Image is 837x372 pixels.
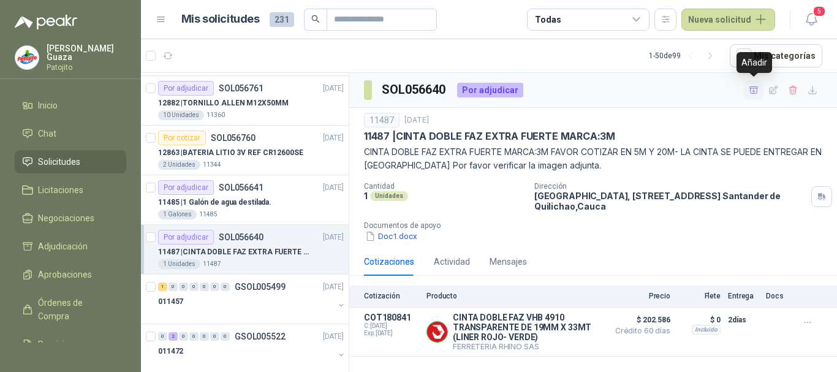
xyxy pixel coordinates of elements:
[158,259,200,269] div: 1 Unidades
[678,292,721,300] p: Flete
[364,113,400,127] div: 11487
[692,325,721,335] div: Incluido
[158,329,346,368] a: 0 2 0 0 0 0 0 GSOL005522[DATE] 011472
[364,221,832,230] p: Documentos de apoyo
[47,64,126,71] p: Patojito
[169,283,178,291] div: 0
[189,283,199,291] div: 0
[219,183,263,192] p: SOL056641
[434,255,470,268] div: Actividad
[169,332,178,341] div: 2
[364,313,419,322] p: COT180841
[211,134,256,142] p: SOL056760
[364,292,419,300] p: Cotización
[235,332,286,341] p: GSOL005522
[200,332,209,341] div: 0
[158,131,206,145] div: Por cotizar
[364,330,419,337] span: Exp: [DATE]
[206,110,225,120] p: 11360
[158,246,311,258] p: 11487 | CINTA DOBLE FAZ EXTRA FUERTE MARCA:3M
[15,150,126,173] a: Solicitudes
[457,83,523,97] div: Por adjudicar
[364,322,419,330] span: C: [DATE]
[323,331,344,343] p: [DATE]
[323,232,344,243] p: [DATE]
[38,240,88,253] span: Adjudicación
[158,346,183,357] p: 011472
[681,9,775,31] button: Nueva solicitud
[38,296,115,323] span: Órdenes de Compra
[158,296,183,308] p: 011457
[453,313,602,342] p: CINTA DOBLE FAZ VHB 4910 TRANSPARENTE DE 19MM X 33MT (LINER ROJO- VERDE)
[179,283,188,291] div: 0
[311,15,320,23] span: search
[38,127,56,140] span: Chat
[490,255,527,268] div: Mensajes
[158,160,200,170] div: 2 Unidades
[210,283,219,291] div: 0
[323,182,344,194] p: [DATE]
[649,46,720,66] div: 1 - 50 de 99
[189,332,199,341] div: 0
[609,292,670,300] p: Precio
[364,182,525,191] p: Cantidad
[210,332,219,341] div: 0
[678,313,721,327] p: $ 0
[221,283,230,291] div: 0
[15,291,126,328] a: Órdenes de Compra
[38,211,94,225] span: Negociaciones
[179,332,188,341] div: 0
[15,46,39,69] img: Company Logo
[364,230,418,243] button: Doc1.docx
[370,191,408,201] div: Unidades
[15,15,77,29] img: Logo peakr
[38,338,83,351] span: Remisiones
[15,178,126,202] a: Licitaciones
[323,281,344,293] p: [DATE]
[158,230,214,245] div: Por adjudicar
[609,313,670,327] span: $ 202.586
[158,97,288,109] p: 12882 | TORNILLO ALLEN M12X50MM
[15,235,126,258] a: Adjudicación
[203,259,221,269] p: 11487
[404,115,429,126] p: [DATE]
[38,183,83,197] span: Licitaciones
[766,292,790,300] p: Docs
[453,342,602,351] p: FERRETERIA RHINO SAS
[47,44,126,61] p: [PERSON_NAME] Guaza
[158,147,303,159] p: 12863 | BATERIA LITIO 3V REF CR12600SE
[235,283,286,291] p: GSOL005499
[141,76,349,126] a: Por adjudicarSOL056761[DATE] 12882 |TORNILLO ALLEN M12X50MM10 Unidades11360
[158,110,204,120] div: 10 Unidades
[534,191,806,211] p: [GEOGRAPHIC_DATA], [STREET_ADDRESS] Santander de Quilichao , Cauca
[141,175,349,225] a: Por adjudicarSOL056641[DATE] 11485 |1 Galón de agua destilada.1 Galones11485
[728,292,759,300] p: Entrega
[364,191,368,201] p: 1
[426,292,602,300] p: Producto
[15,207,126,230] a: Negociaciones
[382,80,447,99] h3: SOL056640
[364,145,822,172] p: CINTA DOBLE FAZ EXTRA FUERTE MARCA:3M FAVOR COTIZAR EN 5M Y 20M- LA CINTA SE PUEDE ENTREGAR EN [G...
[199,210,218,219] p: 11485
[158,210,197,219] div: 1 Galones
[427,322,447,342] img: Company Logo
[158,279,346,319] a: 1 0 0 0 0 0 0 GSOL005499[DATE] 011457
[158,81,214,96] div: Por adjudicar
[534,182,806,191] p: Dirección
[15,94,126,117] a: Inicio
[323,132,344,144] p: [DATE]
[158,332,167,341] div: 0
[15,263,126,286] a: Aprobaciones
[200,283,209,291] div: 0
[141,225,349,275] a: Por adjudicarSOL056640[DATE] 11487 |CINTA DOBLE FAZ EXTRA FUERTE MARCA:3M1 Unidades11487
[219,84,263,93] p: SOL056761
[323,83,344,94] p: [DATE]
[141,126,349,175] a: Por cotizarSOL056760[DATE] 12863 |BATERIA LITIO 3V REF CR12600SE2 Unidades11344
[800,9,822,31] button: 5
[737,52,772,73] div: Añadir
[812,6,826,17] span: 5
[38,268,92,281] span: Aprobaciones
[38,155,80,169] span: Solicitudes
[219,233,263,241] p: SOL056640
[203,160,221,170] p: 11344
